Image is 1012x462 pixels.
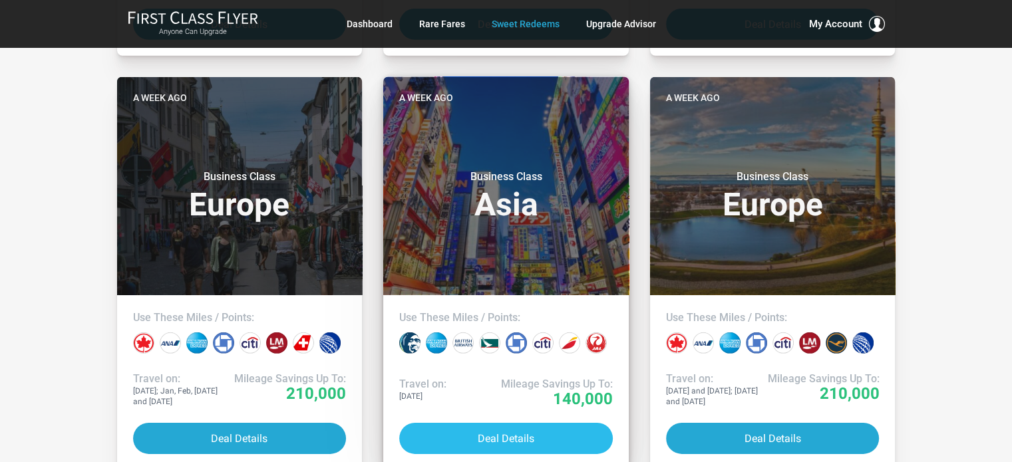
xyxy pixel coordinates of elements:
div: United miles [852,332,874,354]
button: My Account [809,16,885,32]
div: Citi points [240,332,261,354]
div: British Airways miles [452,332,474,354]
a: First Class FlyerAnyone Can Upgrade [128,11,258,37]
img: First Class Flyer [128,11,258,25]
a: Dashboard [347,12,393,36]
h4: Use These Miles / Points: [133,311,347,324]
small: Anyone Can Upgrade [128,27,258,37]
h3: Europe [666,170,880,221]
div: Chase points [506,332,527,354]
small: Business Class [422,170,589,183]
button: Deal Details [666,423,880,454]
h3: Europe [133,170,347,221]
div: Citi points [772,332,794,354]
time: A week ago [666,90,720,105]
div: Air Canada miles [133,332,154,354]
time: A week ago [133,90,187,105]
div: Japan miles [586,332,607,354]
button: Deal Details [133,423,347,454]
div: Cathay Pacific miles [479,332,500,354]
h4: Use These Miles / Points: [399,311,613,324]
div: LifeMiles [799,332,820,354]
small: Business Class [689,170,856,183]
div: All Nippon miles [693,332,714,354]
small: Business Class [156,170,323,183]
div: Amex points [186,332,208,354]
div: Citi points [532,332,554,354]
a: Upgrade Advisor [586,12,656,36]
div: Lufthansa miles [826,332,847,354]
div: Air Canada miles [666,332,687,354]
a: Rare Fares [419,12,465,36]
div: LifeMiles [266,332,287,354]
time: A week ago [399,90,453,105]
a: Sweet Redeems [492,12,560,36]
h4: Use These Miles / Points: [666,311,880,324]
div: Amex points [719,332,741,354]
div: Chase points [213,332,234,354]
h3: Asia [399,170,613,221]
div: Swiss miles [293,332,314,354]
div: Chase points [746,332,767,354]
div: Alaska miles [399,332,421,354]
div: All Nippon miles [160,332,181,354]
div: Iberia miles [559,332,580,354]
span: My Account [809,16,862,32]
div: Amex points [426,332,447,354]
div: United miles [319,332,341,354]
button: Deal Details [399,423,613,454]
